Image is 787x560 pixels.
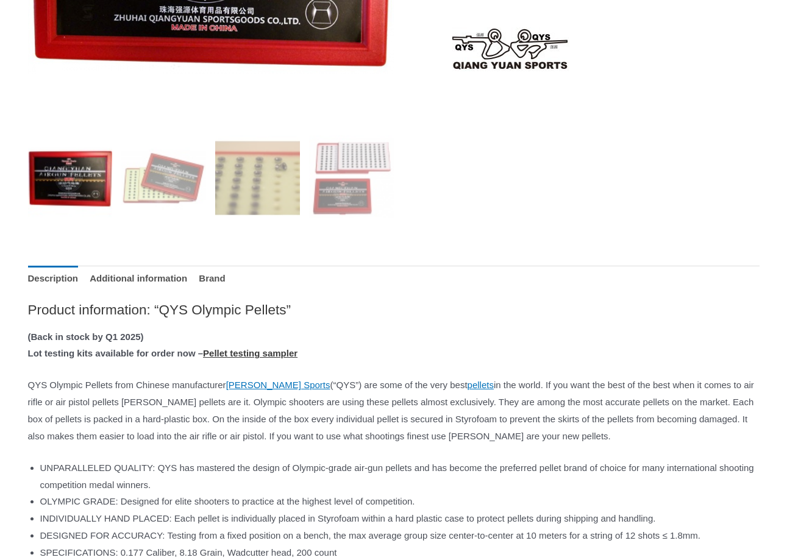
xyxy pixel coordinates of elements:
[40,530,700,541] span: DESIGNED FOR ACCURACY: Testing from a fixed position on a bench, the max average group size cente...
[40,513,656,523] span: INDIVIDUALLY HAND PLACED: Each pellet is individually placed in Styrofoam within a hard plastic c...
[28,348,298,358] strong: Lot testing kits available for order now –
[309,135,394,220] img: QYS Olympic Pellets - Image 4
[90,266,187,292] a: Additional information
[121,135,206,220] img: QYS Olympic Pellets - Image 2
[40,496,415,506] span: OLYMPIC GRADE: Designed for elite shooters to practice at the highest level of competition.
[40,463,754,490] span: UNPARALLELED QUALITY: QYS has mastered the design of Olympic-grade air-gun pellets and has become...
[40,547,337,558] span: SPECIFICATIONS: 0.177 Caliber, 8.18 Grain, Wadcutter head, 200 count
[199,266,225,292] a: Brand
[28,266,79,292] a: Description
[226,380,330,390] a: [PERSON_NAME] Sports
[28,135,113,220] img: QYS Olympic Pellets
[203,348,297,358] a: Pellet testing sampler
[28,301,760,319] h2: Product information: “QYS Olympic Pellets”
[28,377,760,444] p: QYS Olympic Pellets from Chinese manufacturer (“QYS”) are some of the very best in the world. If ...
[423,4,760,18] iframe: Customer reviews powered by Trustpilot
[468,380,494,390] a: pellets
[28,331,144,342] strong: (Back in stock by Q1 2025)
[215,135,300,220] img: QYS Olympic Pellets - Image 3
[423,27,599,71] a: QYS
